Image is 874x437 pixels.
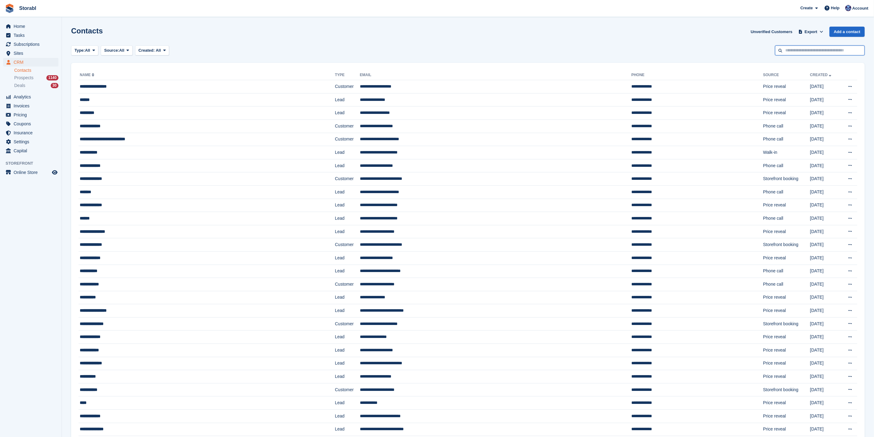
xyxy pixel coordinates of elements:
[810,317,840,331] td: [DATE]
[14,119,51,128] span: Coupons
[810,73,833,77] a: Created
[335,146,360,159] td: Lead
[763,212,810,225] td: Phone call
[3,168,58,177] a: menu
[14,75,33,81] span: Prospects
[335,357,360,370] td: Lead
[763,331,810,344] td: Price reveal
[831,5,840,11] span: Help
[335,423,360,436] td: Lead
[335,383,360,396] td: Customer
[17,3,39,13] a: Storabl
[14,49,51,58] span: Sites
[748,27,795,37] a: Unverified Customers
[14,67,58,73] a: Contacts
[763,93,810,106] td: Price reveal
[335,317,360,331] td: Customer
[71,27,103,35] h1: Contacts
[3,110,58,119] a: menu
[797,27,825,37] button: Export
[763,410,810,423] td: Price reveal
[3,93,58,101] a: menu
[335,93,360,106] td: Lead
[763,317,810,331] td: Storefront booking
[810,265,840,278] td: [DATE]
[810,291,840,304] td: [DATE]
[335,212,360,225] td: Lead
[335,265,360,278] td: Lead
[763,106,810,120] td: Price reveal
[810,344,840,357] td: [DATE]
[51,169,58,176] a: Preview store
[51,83,58,88] div: 30
[335,225,360,238] td: Lead
[810,159,840,172] td: [DATE]
[763,344,810,357] td: Price reveal
[810,423,840,436] td: [DATE]
[810,238,840,252] td: [DATE]
[3,49,58,58] a: menu
[763,159,810,172] td: Phone call
[14,58,51,67] span: CRM
[3,119,58,128] a: menu
[335,278,360,291] td: Customer
[14,31,51,40] span: Tasks
[139,48,155,53] span: Created:
[3,58,58,67] a: menu
[46,75,58,80] div: 1140
[810,370,840,383] td: [DATE]
[335,410,360,423] td: Lead
[101,45,133,56] button: Source: All
[14,110,51,119] span: Pricing
[14,137,51,146] span: Settings
[810,396,840,410] td: [DATE]
[335,331,360,344] td: Lead
[852,5,868,11] span: Account
[763,291,810,304] td: Price reveal
[335,70,360,80] th: Type
[335,291,360,304] td: Lead
[14,146,51,155] span: Capital
[135,45,169,56] button: Created: All
[6,160,62,167] span: Storefront
[335,251,360,265] td: Lead
[335,370,360,383] td: Lead
[763,278,810,291] td: Phone call
[763,265,810,278] td: Phone call
[5,4,14,13] img: stora-icon-8386f47178a22dfd0bd8f6a31ec36ba5ce8667c1dd55bd0f319d3a0aa187defe.svg
[335,396,360,410] td: Lead
[810,199,840,212] td: [DATE]
[800,5,813,11] span: Create
[763,172,810,186] td: Storefront booking
[810,251,840,265] td: [DATE]
[14,82,58,89] a: Deals 30
[810,278,840,291] td: [DATE]
[335,304,360,318] td: Lead
[3,128,58,137] a: menu
[763,185,810,199] td: Phone call
[14,128,51,137] span: Insurance
[14,75,58,81] a: Prospects 1140
[335,80,360,93] td: Customer
[810,331,840,344] td: [DATE]
[631,70,763,80] th: Phone
[335,106,360,120] td: Lead
[763,396,810,410] td: Price reveal
[3,31,58,40] a: menu
[805,29,817,35] span: Export
[75,47,85,54] span: Type:
[845,5,851,11] img: Tegan Ewart
[335,185,360,199] td: Lead
[335,199,360,212] td: Lead
[810,133,840,146] td: [DATE]
[763,70,810,80] th: Source
[3,146,58,155] a: menu
[14,22,51,31] span: Home
[810,410,840,423] td: [DATE]
[3,137,58,146] a: menu
[119,47,125,54] span: All
[3,40,58,49] a: menu
[335,172,360,186] td: Customer
[14,83,25,89] span: Deals
[3,102,58,110] a: menu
